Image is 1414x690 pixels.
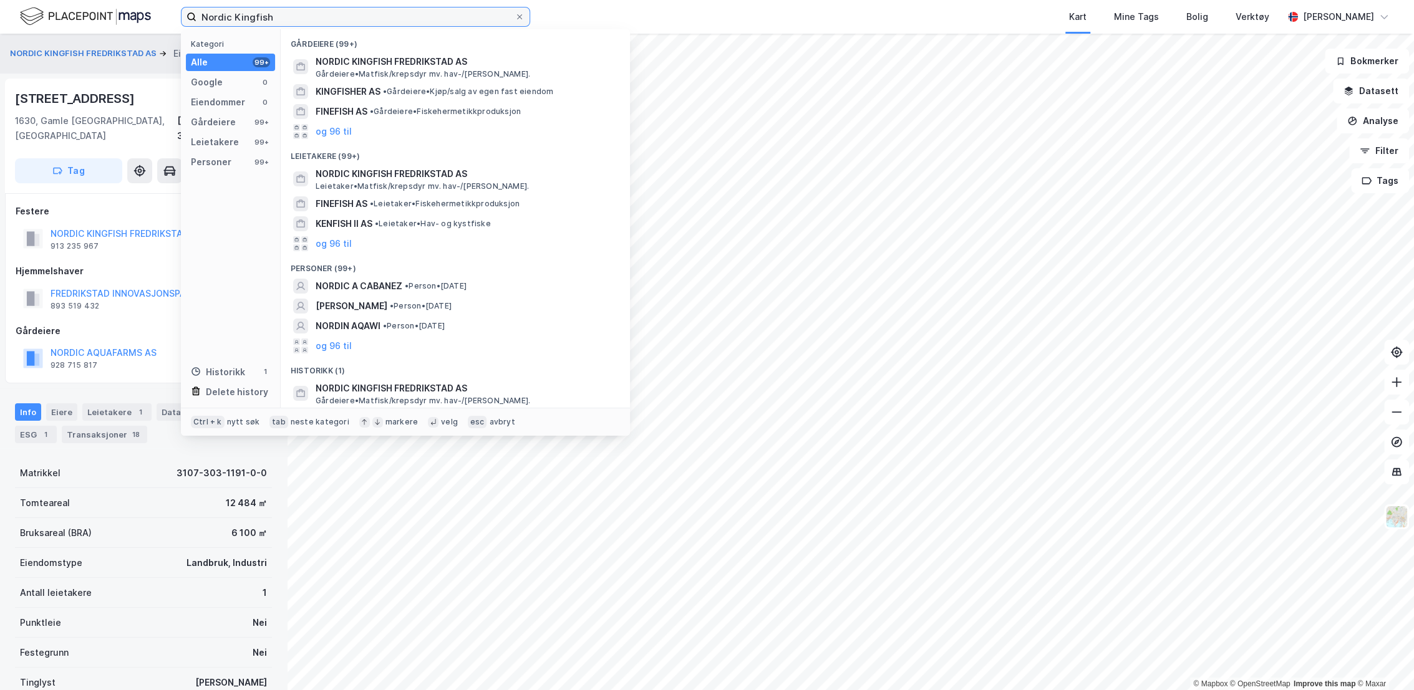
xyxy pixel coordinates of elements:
div: [GEOGRAPHIC_DATA], 303/1191 [177,113,272,143]
div: Eiendom [173,46,211,61]
div: Eiendomstype [20,555,82,570]
span: • [370,199,374,208]
span: • [383,87,387,96]
span: Leietaker • Hav- og kystfiske [375,219,491,229]
div: 1 [39,428,52,441]
div: 12 484 ㎡ [226,496,267,510]
img: Z [1385,505,1408,529]
div: Verktøy [1236,9,1269,24]
div: Matrikkel [20,466,61,481]
div: Historikk (1) [281,356,630,378]
img: logo.f888ab2527a4732fd821a326f86c7f29.svg [20,6,151,27]
div: Info [15,403,41,421]
div: Antall leietakere [20,585,92,600]
button: og 96 til [316,338,352,353]
div: Personer [191,155,231,170]
span: Gårdeiere • Fiskehermetikkproduksjon [370,107,521,117]
span: Gårdeiere • Matfisk/krepsdyr mv. hav-/[PERSON_NAME]. [316,69,530,79]
div: 18 [130,428,142,441]
span: KENFISH II AS [316,216,372,231]
div: Kontrollprogram for chat [1352,630,1414,690]
span: [PERSON_NAME] [316,299,387,314]
span: Person • [DATE] [390,301,452,311]
button: Analyse [1337,108,1409,133]
div: Hjemmelshaver [16,264,271,279]
input: Søk på adresse, matrikkel, gårdeiere, leietakere eller personer [196,7,515,26]
div: 99+ [253,157,270,167]
span: NORDIN AQAWI [316,319,380,333]
div: Tinglyst [20,675,56,690]
div: Eiendommer [191,95,245,110]
div: nytt søk [227,417,260,427]
span: Person • [DATE] [405,281,467,291]
div: Festegrunn [20,645,69,660]
div: Alle [191,55,208,70]
div: markere [385,417,418,427]
div: [PERSON_NAME] [1303,9,1374,24]
div: Mine Tags [1114,9,1159,24]
div: Nei [253,645,267,660]
div: [PERSON_NAME] [195,675,267,690]
div: Festere [16,204,271,219]
div: Bruksareal (BRA) [20,525,92,540]
div: Transaksjoner [62,426,147,443]
div: Kart [1069,9,1087,24]
button: og 96 til [316,236,352,251]
div: Kategori [191,39,275,49]
div: 913 235 967 [51,241,99,251]
div: Delete history [206,385,268,400]
span: NORDIC A CABANEZ [316,279,402,294]
div: Nei [253,615,267,630]
div: Google [191,75,223,90]
button: Bokmerker [1325,49,1409,74]
span: • [405,281,409,290]
div: 1 [134,406,147,418]
span: FINEFISH AS [316,196,367,211]
div: Gårdeiere [16,323,271,338]
div: 99+ [253,57,270,67]
div: ESG [15,426,57,443]
div: 0 [260,97,270,107]
span: KINGFISHER AS [316,84,380,99]
div: 99+ [253,137,270,147]
div: Datasett [157,403,203,421]
a: Mapbox [1193,679,1228,688]
span: • [383,321,387,330]
button: og 96 til [316,124,352,139]
div: Punktleie [20,615,61,630]
span: • [375,219,379,228]
div: Landbruk, Industri [186,555,267,570]
div: 893 519 432 [51,301,99,311]
div: tab [269,416,288,428]
div: 6 100 ㎡ [231,525,267,540]
div: [STREET_ADDRESS] [15,89,137,108]
div: 99+ [253,117,270,127]
div: Personer (99+) [281,254,630,276]
div: 1 [260,367,270,376]
iframe: Chat Widget [1352,630,1414,690]
div: velg [441,417,458,427]
div: Historikk [191,365,245,380]
div: Ctrl + k [191,416,225,428]
a: OpenStreetMap [1230,679,1291,688]
div: Leietakere (99+) [281,141,630,164]
button: Filter [1349,138,1409,163]
span: Person • [DATE] [383,321,445,331]
div: Eiere [46,403,77,421]
button: Datasett [1333,79,1409,103]
div: esc [468,416,487,428]
div: neste kategori [291,417,349,427]
span: Leietaker • Matfisk/krepsdyr mv. hav-/[PERSON_NAME]. [316,181,529,191]
span: Gårdeiere • Matfisk/krepsdyr mv. hav-/[PERSON_NAME]. [316,396,530,406]
div: Leietakere [191,135,239,150]
a: Improve this map [1294,679,1355,688]
div: 3107-303-1191-0-0 [177,466,267,481]
div: avbryt [489,417,515,427]
span: FINEFISH AS [316,104,367,119]
div: Tomteareal [20,496,70,510]
div: Bolig [1186,9,1208,24]
div: Gårdeiere (99+) [281,29,630,52]
div: 1630, Gamle [GEOGRAPHIC_DATA], [GEOGRAPHIC_DATA] [15,113,177,143]
span: • [370,107,374,116]
button: Tag [15,158,122,183]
